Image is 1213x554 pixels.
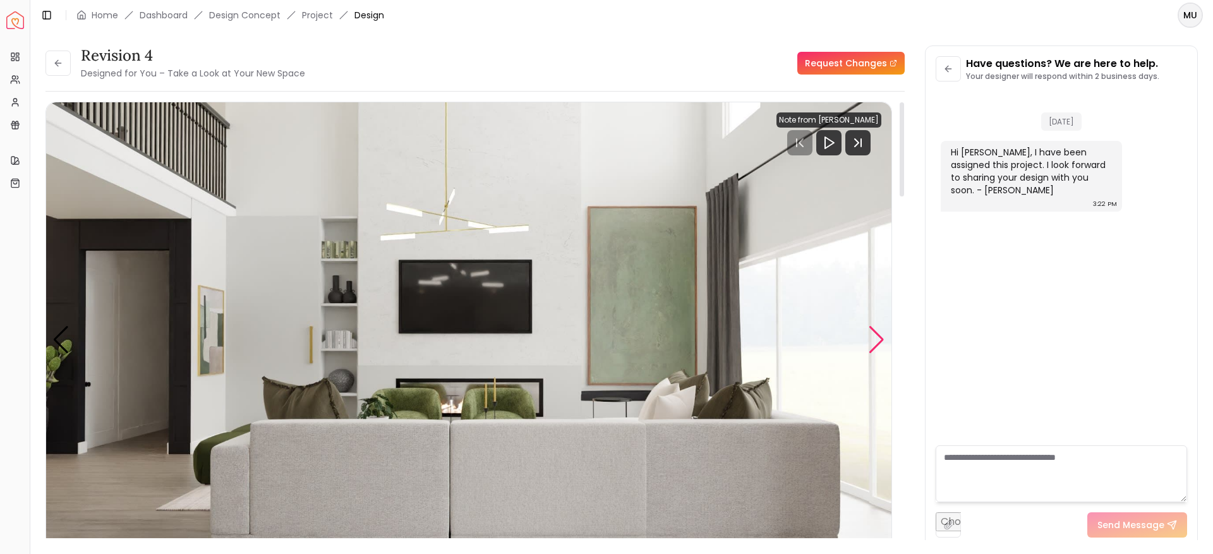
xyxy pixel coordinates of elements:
[52,326,69,354] div: Previous slide
[6,11,24,29] img: Spacejoy Logo
[776,112,881,128] div: Note from [PERSON_NAME]
[140,9,188,21] a: Dashboard
[951,146,1109,196] div: Hi [PERSON_NAME], I have been assigned this project. I look forward to sharing your design with y...
[966,56,1159,71] p: Have questions? We are here to help.
[797,52,905,75] a: Request Changes
[81,67,305,80] small: Designed for You – Take a Look at Your New Space
[1178,3,1203,28] button: MU
[1179,4,1202,27] span: MU
[209,9,281,21] li: Design Concept
[966,71,1159,81] p: Your designer will respond within 2 business days.
[1093,198,1117,210] div: 3:22 PM
[6,11,24,29] a: Spacejoy
[76,9,384,21] nav: breadcrumb
[845,130,871,155] svg: Next Track
[354,9,384,21] span: Design
[302,9,333,21] a: Project
[1041,112,1082,131] span: [DATE]
[821,135,836,150] svg: Play
[92,9,118,21] a: Home
[81,45,305,66] h3: Revision 4
[868,326,885,354] div: Next slide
